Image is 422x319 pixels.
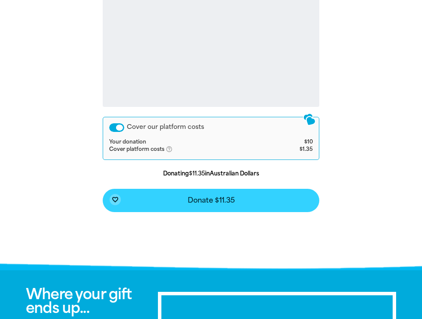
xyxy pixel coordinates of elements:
button: Cover our platform costs [109,123,124,132]
i: favorite_border [112,196,119,203]
span: Donate $11.35 [188,197,235,204]
td: Your donation [109,139,278,146]
td: $10 [278,139,313,146]
iframe: Secure payment input frame [110,3,312,100]
i: help_outlined [166,146,180,153]
td: $1.35 [278,146,313,153]
b: $11.35 [189,170,205,177]
span: Where your gift ends up... [26,286,132,316]
p: Donating in Australian Dollars [103,169,319,178]
td: Cover platform costs [109,146,278,153]
button: favorite_borderDonate $11.35 [103,189,319,212]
